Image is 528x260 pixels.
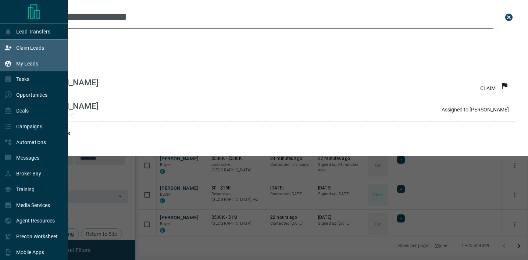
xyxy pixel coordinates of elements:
button: close search bar [502,10,516,25]
h3: email matches [28,64,516,70]
div: CLAIM [480,81,509,91]
h3: name matches [28,33,516,39]
p: Assigned to [PERSON_NAME] [442,107,509,113]
h3: phone matches [28,131,516,136]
